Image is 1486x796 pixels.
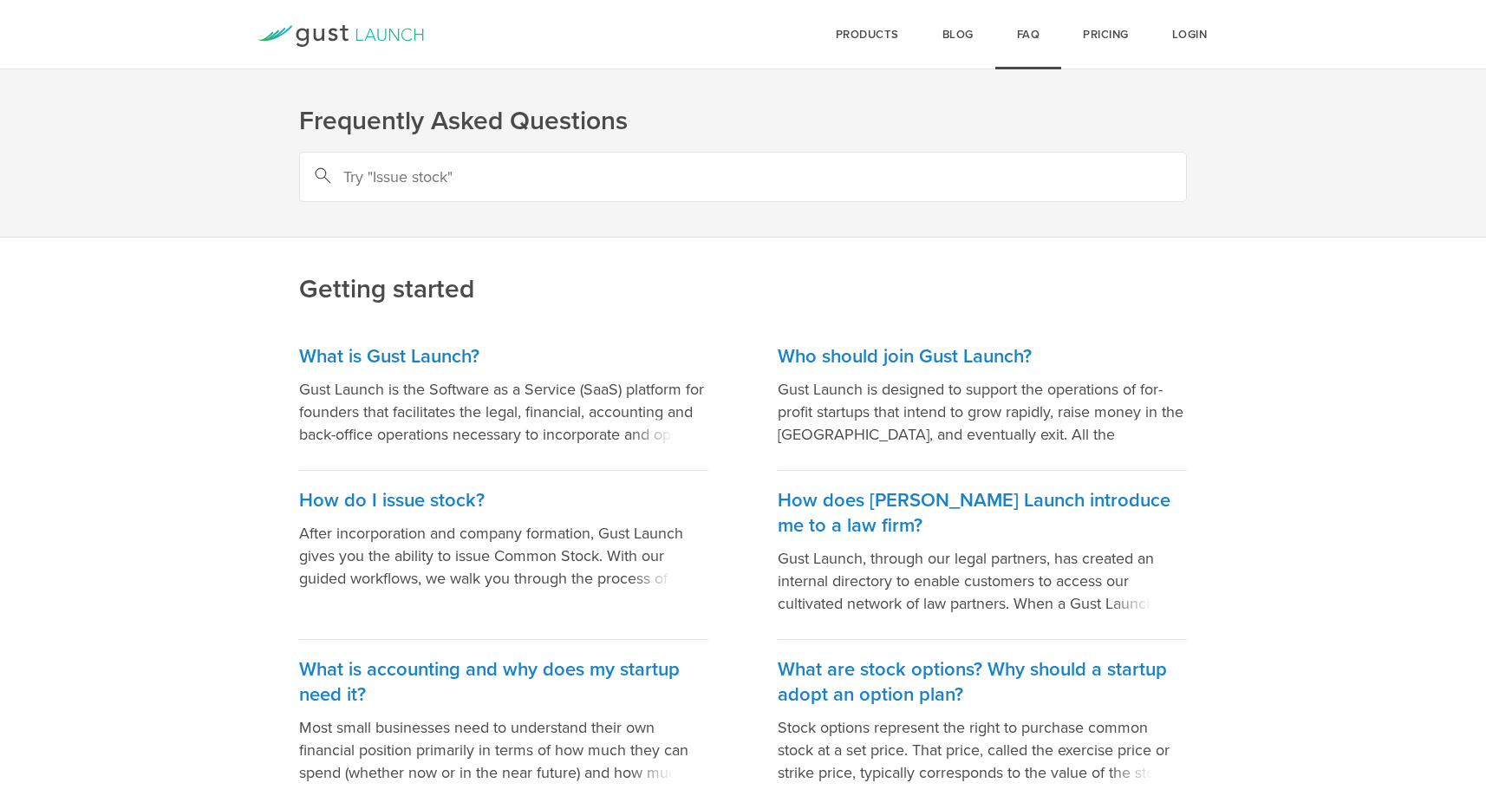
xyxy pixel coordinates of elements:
h2: Getting started [299,155,1187,307]
a: What is Gust Launch? Gust Launch is the Software as a Service (SaaS) platform for founders that f... [299,327,708,471]
p: Most small businesses need to understand their own financial position primarily in terms of how m... [299,716,708,784]
h3: Who should join Gust Launch? [778,344,1187,369]
p: Gust Launch is the Software as a Service (SaaS) platform for founders that facilitates the legal,... [299,378,708,446]
h3: What is Gust Launch? [299,344,708,369]
input: Try "Issue stock" [299,152,1187,202]
a: How do I issue stock? After incorporation and company formation, Gust Launch gives you the abilit... [299,471,708,640]
p: After incorporation and company formation, Gust Launch gives you the ability to issue Common Stoc... [299,522,708,590]
h3: How do I issue stock? [299,488,708,513]
a: Who should join Gust Launch? Gust Launch is designed to support the operations of for-profit star... [778,327,1187,471]
h3: What are stock options? Why should a startup adopt an option plan? [778,657,1187,708]
h3: What is accounting and why does my startup need it? [299,657,708,708]
p: Gust Launch is designed to support the operations of for-profit startups that intend to grow rapi... [778,378,1187,446]
p: Stock options represent the right to purchase common stock at a set price. That price, called the... [778,716,1187,784]
p: Gust Launch, through our legal partners, has created an internal directory to enable customers to... [778,547,1187,615]
h1: Frequently Asked Questions [299,104,1187,139]
h3: How does [PERSON_NAME] Launch introduce me to a law firm? [778,488,1187,538]
a: How does [PERSON_NAME] Launch introduce me to a law firm? Gust Launch, through our legal partners... [778,471,1187,640]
